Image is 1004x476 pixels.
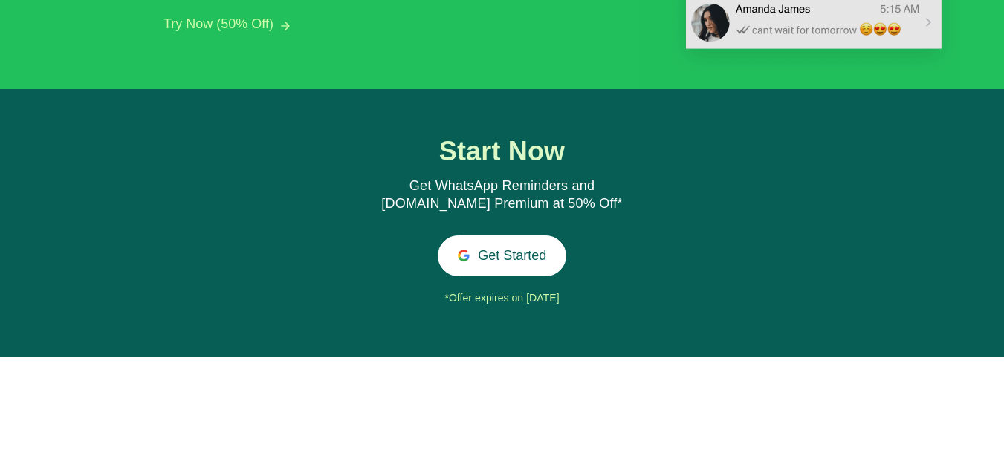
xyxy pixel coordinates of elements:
h1: Start Now [365,137,640,166]
img: arrow [281,22,290,30]
button: Try Now (50% Off) [163,16,273,32]
button: Get Started [438,235,566,276]
div: *Offer expires on [DATE] [287,287,717,310]
div: Get WhatsApp Reminders and [DOMAIN_NAME] Premium at 50% Off* [364,177,639,213]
